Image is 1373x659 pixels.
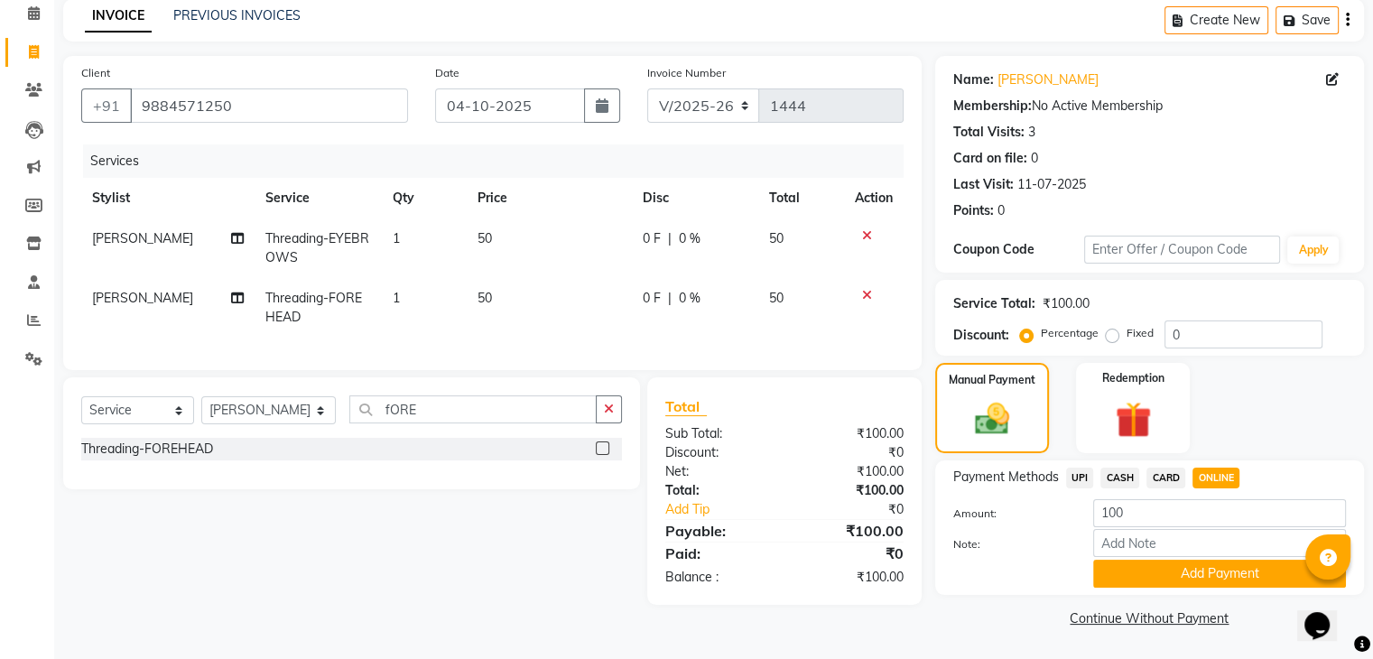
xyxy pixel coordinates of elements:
div: 0 [997,201,1005,220]
span: | [668,289,672,308]
div: ₹100.00 [1043,294,1090,313]
span: 50 [478,230,492,246]
th: Price [467,178,632,218]
div: ₹100.00 [784,424,917,443]
button: Add Payment [1093,560,1346,588]
span: 50 [769,230,784,246]
input: Enter Offer / Coupon Code [1084,236,1281,264]
span: [PERSON_NAME] [92,230,193,246]
th: Total [758,178,844,218]
div: ₹100.00 [784,520,917,542]
div: Total: [652,481,784,500]
span: 50 [478,290,492,306]
span: 50 [769,290,784,306]
div: Service Total: [953,294,1035,313]
input: Search by Name/Mobile/Email/Code [130,88,408,123]
div: Payable: [652,520,784,542]
button: Create New [1164,6,1268,34]
label: Manual Payment [949,372,1035,388]
div: Services [83,144,917,178]
div: Last Visit: [953,175,1014,194]
th: Action [844,178,904,218]
div: Name: [953,70,994,89]
div: Points: [953,201,994,220]
div: ₹0 [784,443,917,462]
label: Fixed [1127,325,1154,341]
div: Total Visits: [953,123,1025,142]
span: ONLINE [1192,468,1239,488]
img: _cash.svg [964,399,1020,439]
span: 0 F [643,289,661,308]
label: Note: [940,536,1080,552]
th: Stylist [81,178,255,218]
label: Amount: [940,506,1080,522]
div: Paid: [652,543,784,564]
span: Threading-EYEBROWS [265,230,369,265]
iframe: chat widget [1297,587,1355,641]
div: ₹100.00 [784,568,917,587]
div: No Active Membership [953,97,1346,116]
label: Date [435,65,459,81]
div: ₹0 [806,500,916,519]
button: Save [1276,6,1339,34]
div: Card on file: [953,149,1027,168]
span: Total [665,397,707,416]
span: 0 % [679,289,700,308]
img: _gift.svg [1104,397,1163,442]
input: Search or Scan [349,395,596,423]
div: 0 [1031,149,1038,168]
span: UPI [1066,468,1094,488]
th: Service [255,178,382,218]
div: 11-07-2025 [1017,175,1086,194]
span: 0 % [679,229,700,248]
label: Client [81,65,110,81]
a: PREVIOUS INVOICES [173,7,301,23]
button: Apply [1287,237,1339,264]
div: Sub Total: [652,424,784,443]
div: ₹100.00 [784,462,917,481]
span: Threading-FOREHEAD [265,290,362,325]
a: [PERSON_NAME] [997,70,1099,89]
span: 1 [393,230,400,246]
input: Amount [1093,499,1346,527]
span: 1 [393,290,400,306]
div: ₹0 [784,543,917,564]
div: Threading-FOREHEAD [81,440,213,459]
label: Percentage [1041,325,1099,341]
span: CASH [1100,468,1139,488]
th: Qty [382,178,467,218]
span: | [668,229,672,248]
a: Add Tip [652,500,806,519]
div: Coupon Code [953,240,1084,259]
div: 3 [1028,123,1035,142]
div: Discount: [953,326,1009,345]
button: +91 [81,88,132,123]
span: 0 F [643,229,661,248]
div: ₹100.00 [784,481,917,500]
div: Discount: [652,443,784,462]
span: [PERSON_NAME] [92,290,193,306]
label: Redemption [1102,370,1164,386]
div: Membership: [953,97,1032,116]
label: Invoice Number [647,65,726,81]
div: Net: [652,462,784,481]
input: Add Note [1093,529,1346,557]
span: Payment Methods [953,468,1059,487]
div: Balance : [652,568,784,587]
span: CARD [1146,468,1185,488]
a: Continue Without Payment [939,609,1360,628]
th: Disc [632,178,758,218]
